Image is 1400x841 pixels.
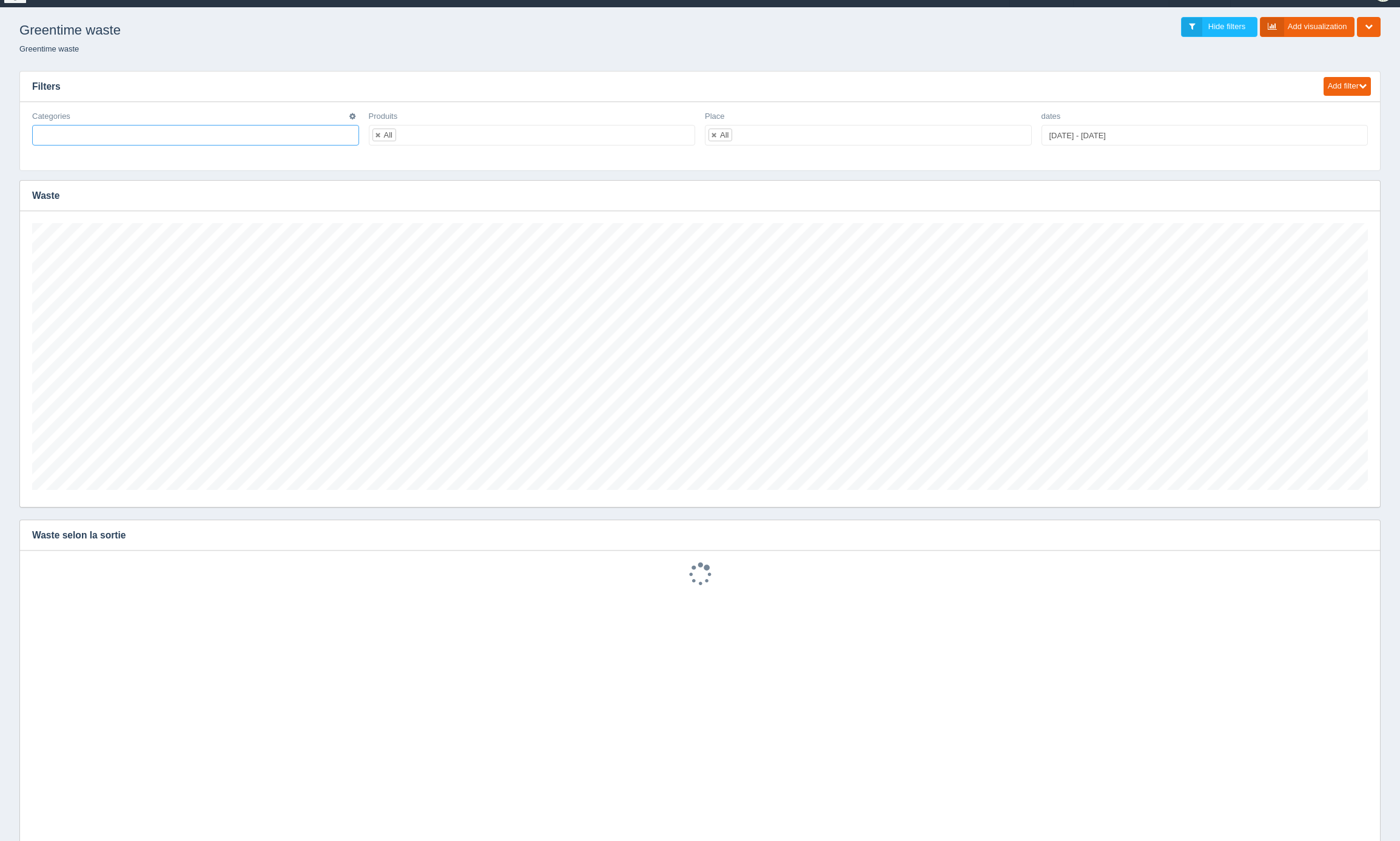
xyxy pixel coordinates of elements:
h3: Filters [20,72,1312,102]
button: Add filter [1324,77,1371,96]
a: Add visualization [1260,17,1355,37]
h1: Greentime waste [19,17,700,44]
label: dates [1042,111,1061,122]
h3: Waste [20,181,1362,211]
span: Hide filters [1208,22,1245,31]
div: All [384,131,392,139]
div: All [720,131,729,139]
li: Greentime waste [19,44,79,55]
label: Produits [369,111,398,122]
a: Hide filters [1181,17,1257,37]
label: Categories [32,111,70,122]
h3: Waste selon la sortie [20,520,1362,551]
label: Place [705,111,725,122]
